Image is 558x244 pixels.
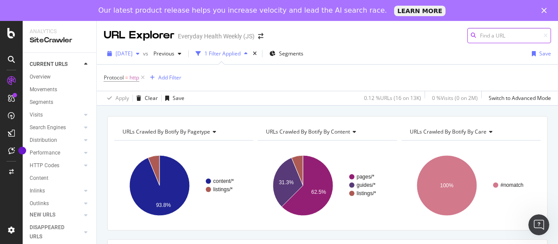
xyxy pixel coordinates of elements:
div: HTTP Codes [30,161,59,170]
input: Find a URL [467,28,551,43]
span: = [125,74,128,81]
h4: URLs Crawled By Botify By content [264,125,389,139]
button: 1 Filter Applied [192,47,251,61]
div: Everyday Health Weekly (JS) [178,32,255,41]
div: Apply [116,94,129,102]
div: 0 % Visits ( 0 on 2M ) [432,94,478,102]
svg: A chart. [401,148,538,223]
div: SiteCrawler [30,35,89,45]
div: URL Explorer [104,28,174,43]
span: Previous [150,50,174,57]
a: Search Engines [30,123,82,132]
div: Outlinks [30,199,49,208]
div: CURRENT URLS [30,60,68,69]
span: Segments [279,50,303,57]
div: Save [539,50,551,57]
svg: A chart. [114,148,251,223]
span: Protocol [104,74,124,81]
div: Content [30,174,48,183]
button: Save [528,47,551,61]
a: Content [30,174,90,183]
a: Visits [30,110,82,120]
button: Save [162,91,184,105]
a: HTTP Codes [30,161,82,170]
span: URLs Crawled By Botify By content [266,128,350,135]
div: Segments [30,98,53,107]
div: Inlinks [30,186,45,196]
a: NEW URLS [30,210,82,220]
a: LEARN MORE [394,6,446,16]
div: 1 Filter Applied [204,50,241,57]
button: [DATE] [104,47,143,61]
text: 100% [440,182,453,189]
div: Overview [30,72,51,82]
span: URLs Crawled By Botify By pagetype [122,128,210,135]
a: CURRENT URLS [30,60,82,69]
div: Search Engines [30,123,66,132]
h4: URLs Crawled By Botify By pagetype [121,125,245,139]
div: Add Filter [158,74,181,81]
a: DISAPPEARED URLS [30,223,82,241]
text: guides/* [357,182,376,188]
text: 62.5% [311,189,326,195]
div: 0.12 % URLs ( 16 on 13K ) [364,94,421,102]
div: Save [173,94,184,102]
span: http [129,72,139,84]
button: Segments [266,47,307,61]
svg: A chart. [258,148,395,223]
div: Visits [30,110,43,120]
iframe: Intercom live chat [528,214,549,235]
text: #nomatch [500,182,524,188]
span: 2025 Aug. 10th [116,50,133,57]
div: Performance [30,148,60,158]
button: Apply [104,91,129,105]
a: Segments [30,98,90,107]
text: 31.3% [279,179,294,186]
a: Inlinks [30,186,82,196]
text: content/* [213,178,234,184]
div: Analytics [30,28,89,35]
text: listings/* [357,190,376,196]
div: Distribution [30,136,57,145]
button: Add Filter [146,72,181,83]
a: Performance [30,148,82,158]
div: Close [541,8,550,13]
div: Tooltip anchor [18,147,26,155]
div: Movements [30,85,57,94]
div: NEW URLS [30,210,55,220]
div: DISAPPEARED URLS [30,223,74,241]
div: Our latest product release helps you increase velocity and lead the AI search race. [99,6,387,15]
span: vs [143,50,150,57]
a: Distribution [30,136,82,145]
a: Outlinks [30,199,82,208]
button: Clear [133,91,158,105]
text: pages/* [357,174,374,180]
button: Previous [150,47,185,61]
span: URLs Crawled By Botify By care [410,128,487,135]
div: Switch to Advanced Mode [489,94,551,102]
text: listings/* [213,186,233,192]
h4: URLs Crawled By Botify By care [408,125,533,139]
div: arrow-right-arrow-left [258,33,263,39]
div: Clear [145,94,158,102]
a: Movements [30,85,90,94]
button: Switch to Advanced Mode [485,91,551,105]
div: times [251,49,259,58]
a: Overview [30,72,90,82]
text: 93.8% [156,202,171,208]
